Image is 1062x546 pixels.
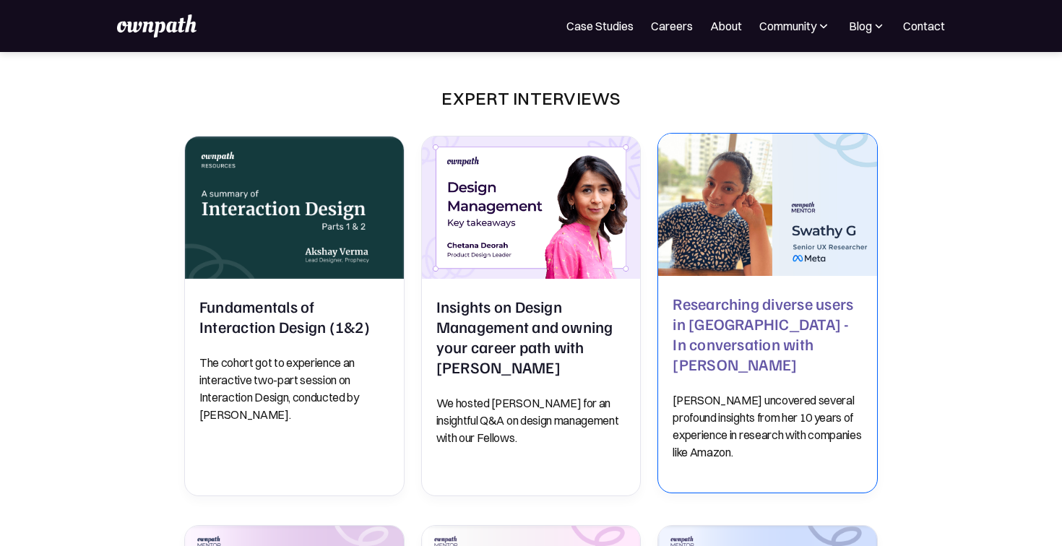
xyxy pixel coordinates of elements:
a: Case Studies [566,17,634,35]
h2: Researching diverse users in [GEOGRAPHIC_DATA] - In conversation with [PERSON_NAME] [673,293,863,374]
div: Expert Interviews [441,87,620,110]
a: About [710,17,742,35]
h2: Fundamentals of Interaction Design (1&2) [199,296,389,337]
div: Community [759,17,831,35]
h2: Insights on Design Management and owning your career path with [PERSON_NAME] [436,296,626,377]
a: Researching diverse users in India - In conversation with Swathy GResearching diverse users in [G... [657,133,878,493]
img: Fundamentals of Interaction Design (1&2) [185,136,404,279]
div: Blog [849,17,872,35]
a: Careers [651,17,693,35]
img: Insights on Design Management and owning your career path with Chetana Deorah [422,136,641,279]
div: Community [759,17,816,35]
div: Blog [848,17,886,35]
p: We hosted [PERSON_NAME] for an insightful Q&A on design management with our Fellows. [436,394,626,446]
a: Contact [903,17,945,35]
p: [PERSON_NAME] uncovered several profound insights from her 10 years of experience in research wit... [673,391,863,461]
a: Insights on Design Management and owning your career path with Chetana DeorahInsights on Design M... [421,136,642,496]
p: The cohort got to experience an interactive two-part session on Interaction Design, conducted by ... [199,354,389,423]
a: Fundamentals of Interaction Design (1&2)Fundamentals of Interaction Design (1&2)The cohort got to... [184,136,405,496]
img: Researching diverse users in India - In conversation with Swathy G [653,130,883,279]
